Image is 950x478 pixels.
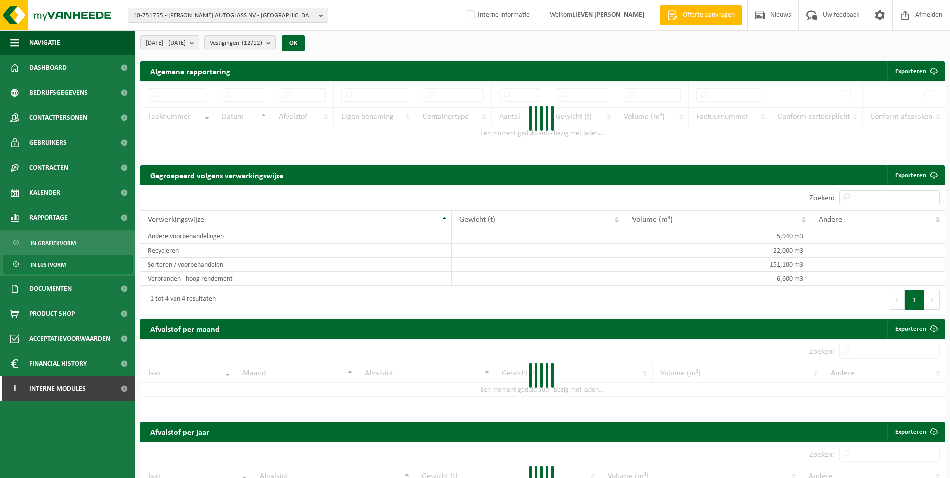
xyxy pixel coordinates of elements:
span: Offerte aanvragen [680,10,737,20]
span: Andere [819,216,842,224]
td: Andere voorbehandelingen [140,229,452,244]
a: Exporteren [887,165,944,185]
button: OK [282,35,305,51]
td: Verbranden - hoog rendement [140,272,452,286]
strong: LIEVEN [PERSON_NAME] [572,11,645,19]
span: Interne modules [29,376,86,401]
span: Vestigingen [210,36,262,51]
span: Product Shop [29,301,75,326]
td: 5,940 m3 [624,229,811,244]
h2: Algemene rapportering [140,61,240,81]
span: Financial History [29,351,87,376]
span: Gewicht (t) [459,216,495,224]
label: Zoeken: [809,194,834,202]
span: Dashboard [29,55,67,80]
td: Sorteren / voorbehandelen [140,258,452,272]
span: Documenten [29,276,72,301]
span: Contracten [29,155,68,180]
td: 6,600 m3 [624,272,811,286]
td: 22,000 m3 [624,244,811,258]
span: Bedrijfsgegevens [29,80,88,105]
span: Rapportage [29,205,68,230]
span: Kalender [29,180,60,205]
span: Volume (m³) [632,216,673,224]
a: In lijstvorm [3,255,133,274]
td: 151,100 m3 [624,258,811,272]
a: Exporteren [887,319,944,339]
a: Exporteren [887,422,944,442]
a: In grafiekvorm [3,233,133,252]
span: Verwerkingswijze [148,216,204,224]
a: Offerte aanvragen [660,5,742,25]
span: Acceptatievoorwaarden [29,326,110,351]
button: Next [924,290,940,310]
button: Vestigingen(12/12) [204,35,276,50]
div: 1 tot 4 van 4 resultaten [145,291,216,309]
span: I [10,376,19,401]
span: 10-751755 - [PERSON_NAME] AUTOGLASS NV - [GEOGRAPHIC_DATA] [133,8,314,23]
count: (12/12) [242,40,262,46]
button: 1 [905,290,924,310]
span: Contactpersonen [29,105,87,130]
span: Navigatie [29,30,60,55]
button: 10-751755 - [PERSON_NAME] AUTOGLASS NV - [GEOGRAPHIC_DATA] [128,8,328,23]
button: [DATE] - [DATE] [140,35,199,50]
span: In lijstvorm [31,255,66,274]
span: Gebruikers [29,130,67,155]
h2: Gegroepeerd volgens verwerkingswijze [140,165,293,185]
h2: Afvalstof per maand [140,319,230,338]
span: [DATE] - [DATE] [146,36,186,51]
button: Exporteren [887,61,944,81]
button: Previous [889,290,905,310]
td: Recycleren [140,244,452,258]
h2: Afvalstof per jaar [140,422,219,441]
label: Interne informatie [464,8,530,23]
span: In grafiekvorm [31,233,76,253]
